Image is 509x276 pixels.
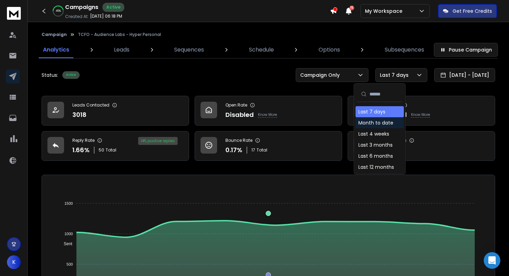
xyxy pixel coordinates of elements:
p: Disabled [225,110,254,120]
p: Leads [114,46,130,54]
p: 1.66 % [72,145,90,155]
div: Last 12 months [358,164,394,171]
div: Active [102,3,124,12]
p: Reply Rate [72,138,95,143]
span: Total [106,147,116,153]
a: Click RateDisabledKnow More [348,96,495,126]
p: Open Rate [225,102,247,108]
a: Leads Contacted3018 [42,96,189,126]
div: Active [62,71,80,79]
p: Created At: [65,14,89,19]
tspan: 1500 [64,201,73,205]
span: 17 [251,147,255,153]
button: K [7,255,21,269]
p: 0.17 % [225,145,242,155]
p: Status: [42,72,58,79]
p: Leads Contacted [72,102,109,108]
span: Sent [59,241,72,246]
button: Campaign [42,32,67,37]
div: Last 7 days [358,108,385,115]
a: Sequences [170,42,208,58]
div: Open Intercom Messenger [484,252,500,269]
p: Campaign Only [300,72,342,79]
a: Bounce Rate0.17%17Total [195,131,342,161]
p: Analytics [43,46,69,54]
p: Schedule [249,46,274,54]
p: Know More [258,112,277,118]
button: Pause Campaign [434,43,498,57]
tspan: 500 [66,262,73,266]
p: Options [319,46,340,54]
p: 46 % [56,9,61,13]
p: Know More [411,112,430,118]
p: TCFO - Audience Labs - Hyper Personal [78,32,161,37]
button: [DATE] - [DATE] [434,68,495,82]
div: Last 6 months [358,153,393,159]
p: Last 7 days [380,72,411,79]
p: My Workspace [365,8,405,15]
a: Analytics [39,42,73,58]
a: Leads [110,42,134,58]
p: Sequences [174,46,204,54]
tspan: 1000 [64,232,73,236]
a: Subsequences [381,42,428,58]
span: 50 [99,147,104,153]
p: Get Free Credits [453,8,492,15]
div: Last 3 months [358,141,393,148]
span: 15 [349,6,354,10]
a: Reply Rate1.66%50Total14% positive replies [42,131,189,161]
span: Total [257,147,267,153]
div: Last 4 weeks [358,130,389,137]
a: Open RateDisabledKnow More [195,96,342,126]
div: Month to date [358,119,393,126]
p: [DATE] 06:18 PM [90,13,122,19]
a: Options [314,42,344,58]
button: Get Free Credits [438,4,497,18]
a: Opportunities7$700 [348,131,495,161]
p: 3018 [72,110,87,120]
div: 14 % positive replies [138,137,178,145]
p: Subsequences [385,46,424,54]
p: Bounce Rate [225,138,252,143]
img: logo [7,7,21,20]
a: Schedule [245,42,278,58]
h1: Campaigns [65,3,98,11]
